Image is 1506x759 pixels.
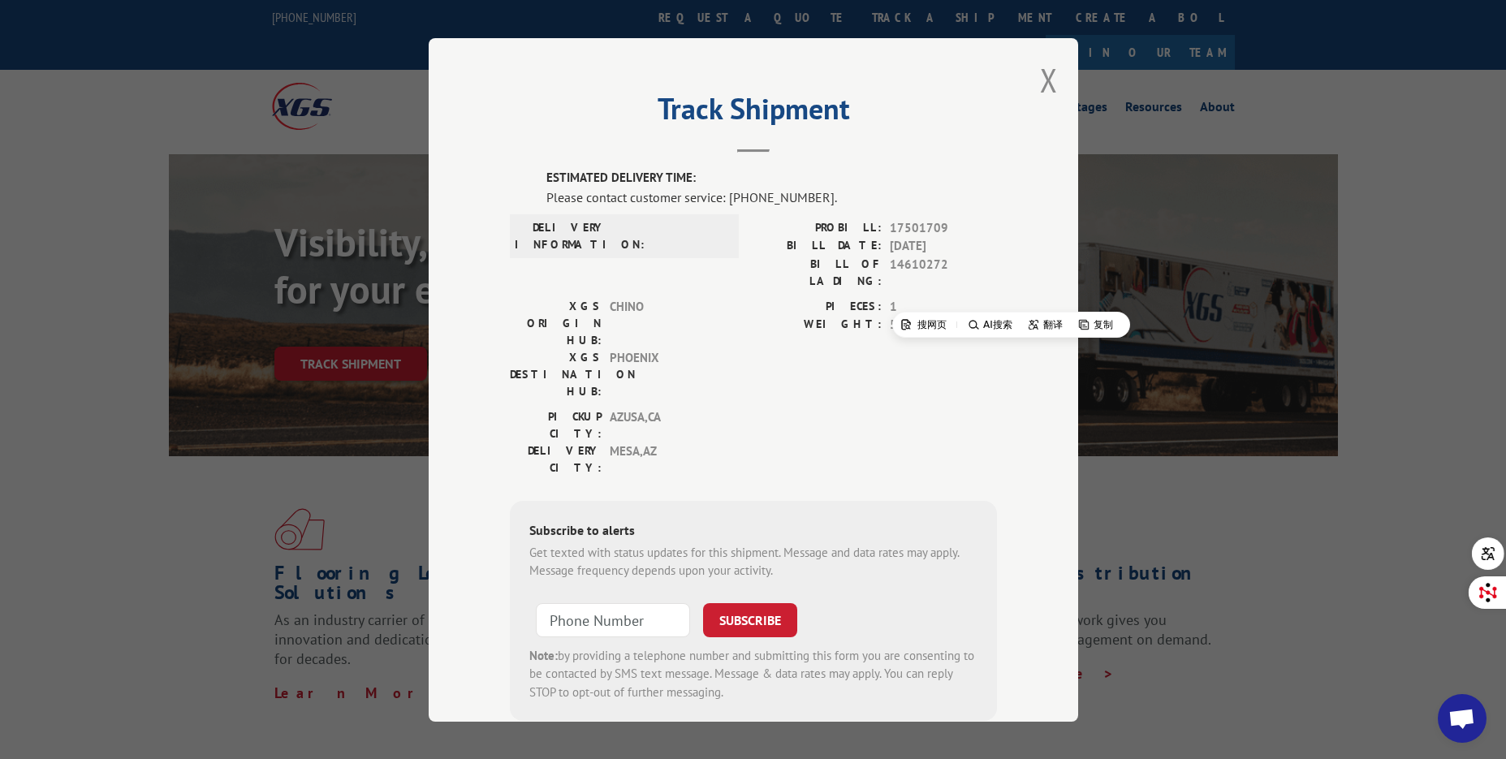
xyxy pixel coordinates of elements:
label: BILL OF LADING: [753,255,882,289]
label: WEIGHT: [753,316,882,334]
label: XGS ORIGIN HUB: [510,297,602,348]
span: AZUSA , CA [610,408,719,442]
label: DELIVERY INFORMATION: [515,218,606,252]
button: SUBSCRIBE [703,602,797,636]
label: BILL DATE: [753,237,882,256]
span: 1 [890,297,997,316]
strong: Note: [529,647,558,662]
div: Subscribe to alerts [529,520,977,543]
div: Please contact customer service: [PHONE_NUMBER]. [546,187,997,206]
span: 504 [890,316,997,334]
label: PROBILL: [753,218,882,237]
label: DELIVERY CITY: [510,442,602,476]
label: PIECES: [753,297,882,316]
label: XGS DESTINATION HUB: [510,348,602,399]
span: MESA , AZ [610,442,719,476]
label: ESTIMATED DELIVERY TIME: [546,169,997,188]
button: Close modal [1040,58,1058,101]
span: 14610272 [890,255,997,289]
div: Open chat [1438,694,1487,743]
label: PICKUP CITY: [510,408,602,442]
h2: Track Shipment [510,97,997,128]
span: [DATE] [890,237,997,256]
span: 17501709 [890,218,997,237]
span: PHOENIX [610,348,719,399]
div: Get texted with status updates for this shipment. Message and data rates may apply. Message frequ... [529,543,977,580]
input: Phone Number [536,602,690,636]
div: by providing a telephone number and submitting this form you are consenting to be contacted by SM... [529,646,977,701]
span: CHINO [610,297,719,348]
